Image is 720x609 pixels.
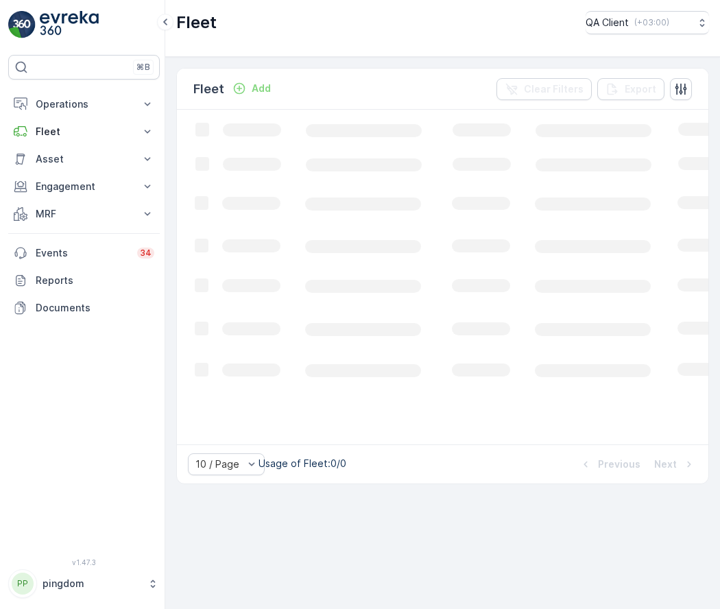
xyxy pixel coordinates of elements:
[598,457,640,471] p: Previous
[40,11,99,38] img: logo_light-DOdMpM7g.png
[36,246,129,260] p: Events
[252,82,271,95] p: Add
[654,457,677,471] p: Next
[176,12,217,34] p: Fleet
[136,62,150,73] p: ⌘B
[140,248,152,259] p: 34
[36,301,154,315] p: Documents
[36,207,132,221] p: MRF
[8,558,160,566] span: v 1.47.3
[586,16,629,29] p: QA Client
[8,239,160,267] a: Events34
[43,577,141,590] p: pingdom
[8,145,160,173] button: Asset
[12,573,34,595] div: PP
[36,97,132,111] p: Operations
[8,569,160,598] button: PPpingdom
[193,80,224,99] p: Fleet
[8,118,160,145] button: Fleet
[577,456,642,473] button: Previous
[8,173,160,200] button: Engagement
[36,274,154,287] p: Reports
[653,456,697,473] button: Next
[8,267,160,294] a: Reports
[496,78,592,100] button: Clear Filters
[597,78,664,100] button: Export
[8,91,160,118] button: Operations
[524,82,584,96] p: Clear Filters
[586,11,709,34] button: QA Client(+03:00)
[8,294,160,322] a: Documents
[8,11,36,38] img: logo
[625,82,656,96] p: Export
[8,200,160,228] button: MRF
[36,180,132,193] p: Engagement
[36,152,132,166] p: Asset
[259,457,346,470] p: Usage of Fleet : 0/0
[634,17,669,28] p: ( +03:00 )
[36,125,132,139] p: Fleet
[227,80,276,97] button: Add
